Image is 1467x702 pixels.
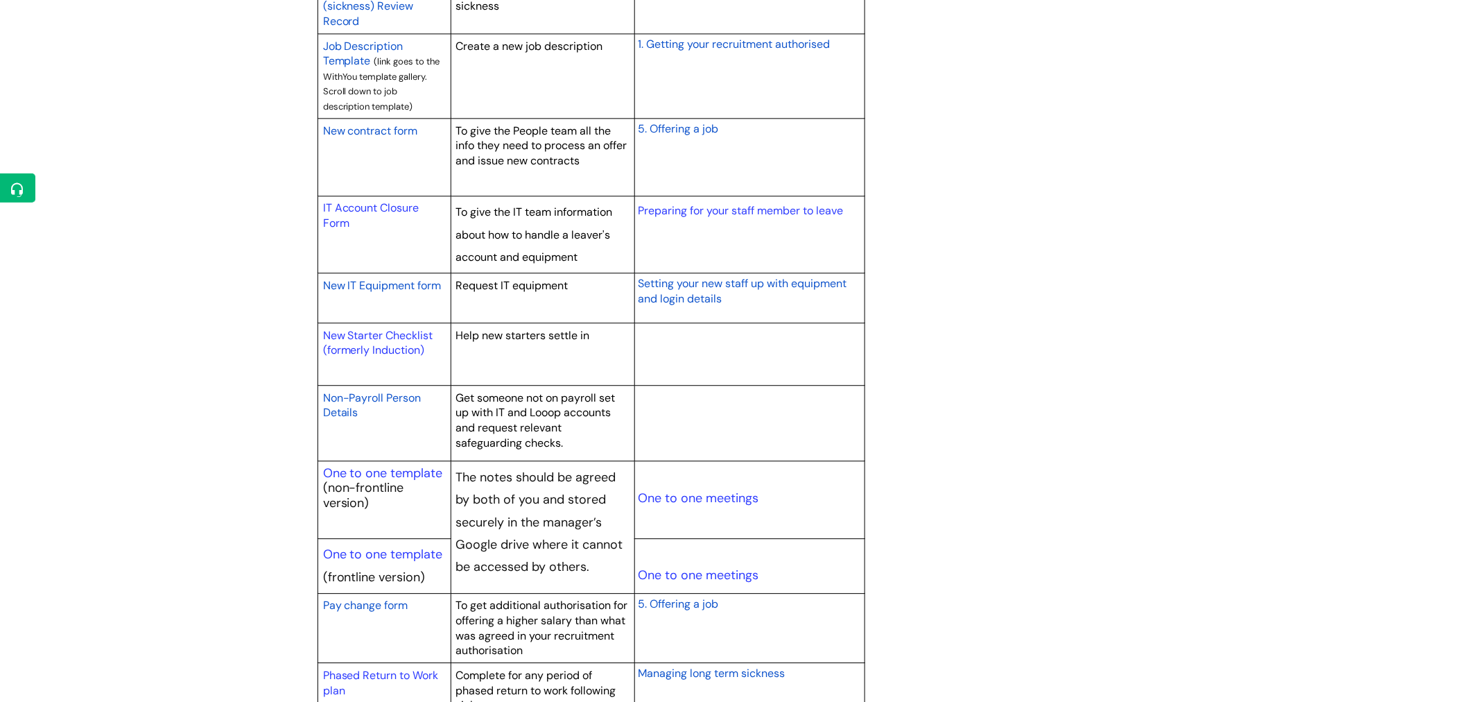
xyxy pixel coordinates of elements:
a: New Starter Checklist (formerly Induction) [323,328,433,358]
a: Preparing for your staff member to leave [638,203,843,218]
a: New IT Equipment form [323,277,442,293]
a: One to one meetings [638,490,758,506]
span: To get additional authorisation for offering a higher salary than what was agreed in your recruit... [456,598,628,658]
a: Managing long term sickness [638,665,785,681]
span: Non-Payroll Person Details [323,391,422,420]
span: Managing long term sickness [638,666,785,680]
span: New contract form [323,123,418,138]
p: (non-frontline version) [323,481,446,511]
a: Pay change form [323,597,408,613]
span: Job Description Template [323,39,403,69]
span: Get someone not on payroll set up with IT and Looop accounts and request relevant safeguarding ch... [456,391,616,450]
span: To give the IT team information about how to handle a leaver's account and equipment [456,205,613,264]
a: Setting your new staff up with equipment and login details [638,275,847,307]
a: IT Account Closure Form [323,200,419,230]
span: Help new starters settle in [456,328,590,343]
td: The notes should be agreed by both of you and stored securely in the manager’s Google drive where... [451,461,634,594]
a: 5. Offering a job [638,120,718,137]
a: Non-Payroll Person Details [323,389,422,421]
a: Job Description Template [323,37,403,69]
span: Pay change form [323,598,408,613]
a: One to one template [323,465,443,481]
span: Setting your new staff up with equipment and login details [638,276,847,306]
span: New IT Equipment form [323,278,442,293]
a: Phased Return to Work plan [323,668,439,698]
td: (frontline version) [318,538,451,593]
span: Request IT equipment [456,278,568,293]
span: Create a new job description [456,39,603,53]
a: One to one meetings [638,567,758,583]
span: 5. Offering a job [638,121,718,136]
a: 1. Getting your recruitment authorised [638,35,830,52]
span: 1. Getting your recruitment authorised [638,37,830,51]
span: (link goes to the WithYou template gallery. Scroll down to job description template) [323,55,440,112]
span: To give the People team all the info they need to process an offer and issue new contracts [456,123,627,168]
a: 5. Offering a job [638,595,718,612]
a: One to one template [323,546,443,563]
span: 5. Offering a job [638,597,718,611]
a: New contract form [323,122,418,139]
